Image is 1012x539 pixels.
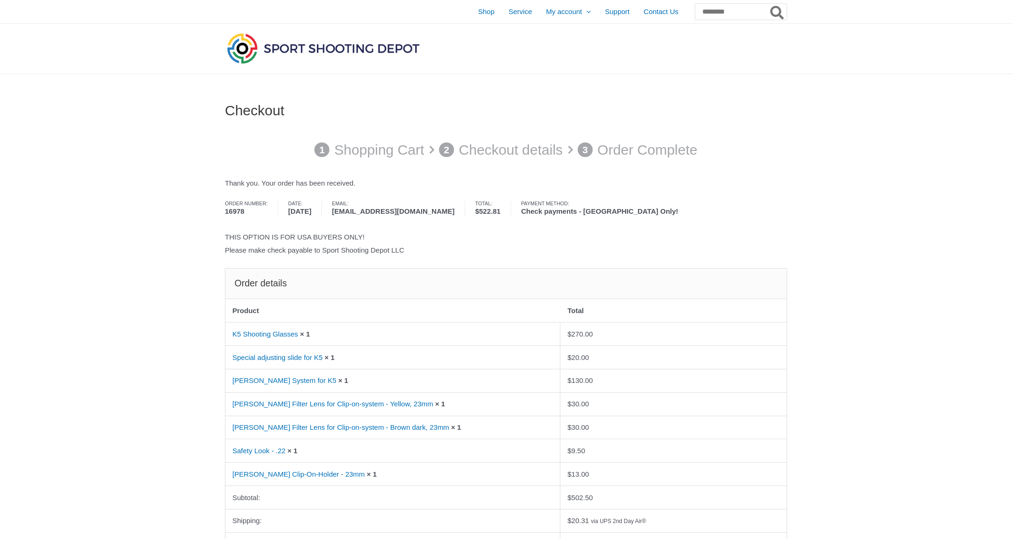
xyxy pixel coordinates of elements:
[567,353,571,361] span: $
[567,423,571,431] span: $
[232,447,285,455] a: Safety Look - .22
[232,376,336,384] a: [PERSON_NAME] System for K5
[768,4,787,20] button: Search
[560,299,787,322] th: Total
[288,447,298,455] strong: × 1
[232,423,449,431] a: [PERSON_NAME] Filter Lens for Clip-on-system - Brown dark, 23mm
[367,470,377,478] strong: × 1
[451,423,461,431] strong: × 1
[475,207,479,215] span: $
[225,509,560,532] th: Shipping:
[232,400,433,408] a: [PERSON_NAME] Filter Lens for Clip-on-system - Yellow, 23mm
[225,231,787,257] p: THIS OPTION IS FOR USA BUYERS ONLY! Please make check payable to Sport Shooting Depot LLC
[225,268,787,299] h2: Order details
[567,376,571,384] span: $
[332,201,465,217] li: Email:
[567,517,571,524] span: $
[567,494,571,502] span: $
[225,201,278,217] li: Order number:
[225,177,787,190] p: Thank you. Your order has been received.
[225,486,560,509] th: Subtotal:
[521,206,678,217] strong: Check payments - [GEOGRAPHIC_DATA] Only!
[567,423,589,431] bdi: 30.00
[232,353,323,361] a: Special adjusting slide for K5
[300,330,310,338] strong: × 1
[567,376,593,384] bdi: 130.00
[225,206,268,217] strong: 16978
[567,494,593,502] span: 502.50
[439,142,454,157] span: 2
[567,330,571,338] span: $
[567,447,571,455] span: $
[225,102,787,119] h1: Checkout
[567,400,589,408] bdi: 30.00
[521,201,688,217] li: Payment method:
[567,330,593,338] bdi: 270.00
[439,137,563,163] a: 2 Checkout details
[288,206,312,217] strong: [DATE]
[459,137,563,163] p: Checkout details
[314,142,329,157] span: 1
[591,518,646,524] small: via UPS 2nd Day Air®
[225,31,422,66] img: Sport Shooting Depot
[314,137,424,163] a: 1 Shopping Cart
[567,447,585,455] bdi: 9.50
[338,376,348,384] strong: × 1
[232,470,365,478] a: [PERSON_NAME] Clip-On-Holder - 23mm
[334,137,424,163] p: Shopping Cart
[288,201,322,217] li: Date:
[567,353,589,361] bdi: 20.00
[325,353,335,361] strong: × 1
[332,206,455,217] strong: [EMAIL_ADDRESS][DOMAIN_NAME]
[567,470,571,478] span: $
[475,207,500,215] bdi: 522.81
[475,201,511,217] li: Total:
[232,330,298,338] a: K5 Shooting Glasses
[567,517,589,524] span: 20.31
[225,299,560,322] th: Product
[567,470,589,478] bdi: 13.00
[567,400,571,408] span: $
[435,400,445,408] strong: × 1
